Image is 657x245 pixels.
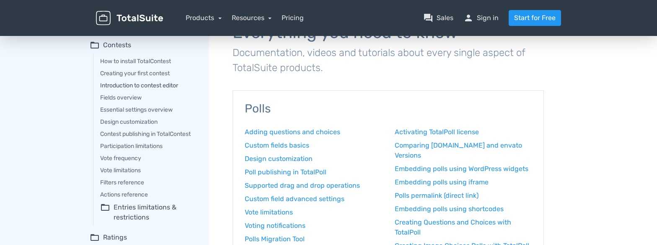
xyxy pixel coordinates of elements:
img: TotalSuite for WordPress [96,11,163,26]
a: Voting notifications [245,221,382,231]
a: Participation limitations [100,142,197,151]
a: Custom field advanced settings [245,194,382,204]
span: folder_open [100,202,110,222]
p: Documentation, videos and tutorials about every single aspect of TotalSuite products. [233,45,544,75]
span: folder_open [90,40,100,50]
a: Embedding polls using WordPress widgets [395,164,532,174]
a: Activating TotalPoll license [395,127,532,137]
a: Adding questions and choices [245,127,382,137]
a: Embedding polls using iframe [395,177,532,187]
a: How to install TotalContest [100,57,197,66]
h1: Everything you need to know [233,23,544,42]
a: Creating Questions and Choices with TotalPoll [395,217,532,237]
a: Fields overview [100,93,197,102]
summary: folder_openContests [90,40,197,50]
a: Start for Free [509,10,561,26]
a: Poll publishing in TotalPoll [245,167,382,177]
a: Products [186,14,222,22]
a: Resources [232,14,272,22]
a: Vote frequency [100,154,197,163]
a: Design customization [245,154,382,164]
a: personSign in [463,13,499,23]
a: Custom fields basics [245,140,382,151]
summary: folder_openEntries limitations & restrictions [100,202,197,222]
a: Pricing [282,13,304,23]
a: Essential settings overview [100,105,197,114]
a: Comparing [DOMAIN_NAME] and envato Versions [395,140,532,161]
a: Design customization [100,117,197,126]
a: Contest publishing in TotalContest [100,130,197,138]
a: Vote limitations [100,166,197,175]
a: Vote limitations [245,207,382,217]
a: Actions reference [100,190,197,199]
a: question_answerSales [423,13,453,23]
a: Polls Migration Tool [245,234,382,244]
span: person [463,13,473,23]
summary: folder_openRatings [90,232,197,242]
a: Supported drag and drop operations [245,181,382,191]
a: Introduction to contest editor [100,81,197,90]
span: question_answer [423,13,433,23]
h3: Polls [245,102,532,115]
a: Embedding polls using shortcodes [395,204,532,214]
span: folder_open [90,232,100,242]
a: Creating your first contest [100,69,197,78]
a: Filters reference [100,178,197,187]
a: Polls permalink (direct link) [395,191,532,201]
